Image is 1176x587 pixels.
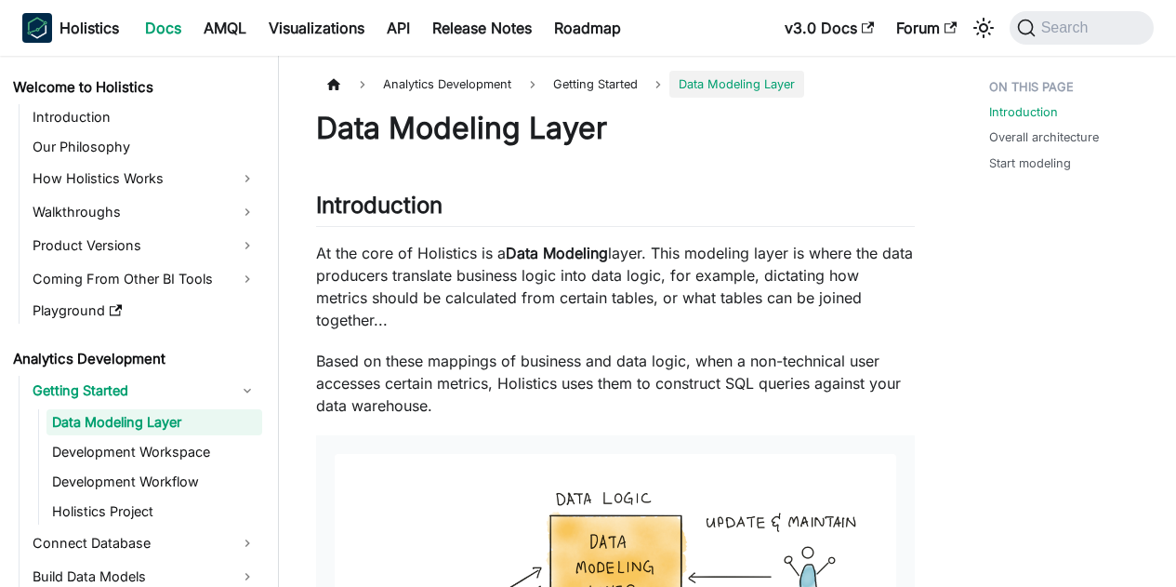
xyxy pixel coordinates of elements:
a: API [376,13,421,43]
span: Search [1036,20,1100,36]
a: How Holistics Works [27,164,262,193]
a: Walkthroughs [27,197,262,227]
a: Start modeling [989,154,1071,172]
a: Development Workspace [46,439,262,465]
a: Docs [134,13,192,43]
a: Connect Database [27,528,262,558]
a: Development Workflow [46,469,262,495]
a: Coming From Other BI Tools [27,264,262,294]
a: Introduction [27,104,262,130]
a: Overall architecture [989,128,1099,146]
a: Analytics Development [7,346,262,372]
span: Data Modeling Layer [669,71,804,98]
button: Switch between dark and light mode (currently system mode) [969,13,998,43]
b: Holistics [59,17,119,39]
strong: Data Modeling [506,244,608,262]
span: Analytics Development [374,71,521,98]
p: Based on these mappings of business and data logic, when a non-technical user accesses certain me... [316,350,915,417]
span: Getting Started [544,71,647,98]
a: Playground [27,298,262,324]
a: Product Versions [27,231,262,260]
p: At the core of Holistics is a layer. This modeling layer is where the data producers translate bu... [316,242,915,331]
a: Roadmap [543,13,632,43]
a: Holistics Project [46,499,262,525]
a: v3.0 Docs [773,13,885,43]
a: Welcome to Holistics [7,74,262,100]
a: Introduction [989,103,1058,121]
a: Data Modeling Layer [46,409,262,435]
a: AMQL [192,13,258,43]
button: Search (Command+K) [1010,11,1154,45]
h1: Data Modeling Layer [316,110,915,147]
a: Our Philosophy [27,134,262,160]
a: HolisticsHolisticsHolistics [22,13,119,43]
a: Visualizations [258,13,376,43]
nav: Breadcrumbs [316,71,915,98]
a: Release Notes [421,13,543,43]
img: Holistics [22,13,52,43]
a: Getting Started [27,376,262,406]
h2: Introduction [316,192,915,227]
a: Forum [885,13,968,43]
a: Home page [316,71,351,98]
